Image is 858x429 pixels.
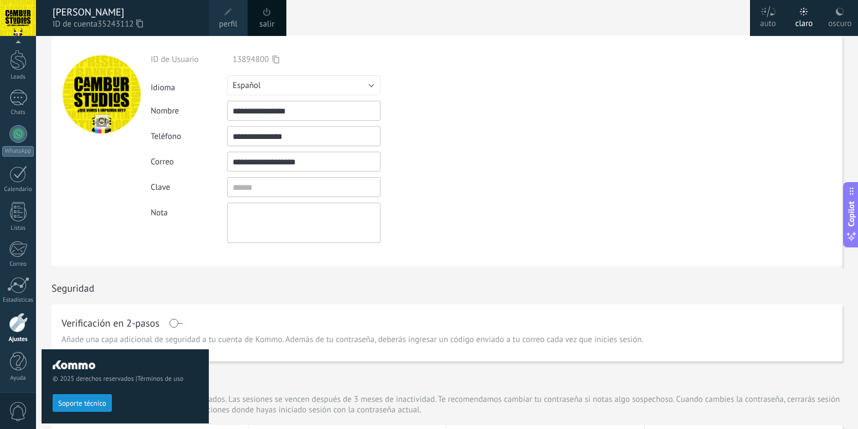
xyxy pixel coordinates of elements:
[53,399,112,407] a: Soporte técnico
[233,80,261,91] span: Español
[760,7,776,36] div: auto
[828,7,851,36] div: oscuro
[2,336,34,343] div: Ajustes
[97,18,143,30] span: 35243112
[2,109,34,116] div: Chats
[137,375,183,383] a: Términos de uso
[61,334,644,345] span: Añade una capa adicional de seguridad a tu cuenta de Kommo. Además de tu contraseña, deberás ingr...
[219,18,237,30] span: perfil
[846,201,857,226] span: Copilot
[259,18,274,30] a: salir
[2,74,34,81] div: Leads
[52,394,842,415] p: Este es un listado de tus dispositivos autorizados. Las sesiones se vencen después de 3 meses de ...
[53,18,198,30] span: ID de cuenta
[58,400,106,407] span: Soporte técnico
[53,6,198,18] div: [PERSON_NAME]
[2,225,34,232] div: Listas
[2,146,34,157] div: WhatsApp
[2,186,34,193] div: Calendario
[2,261,34,268] div: Correo
[2,297,34,304] div: Estadísticas
[795,7,813,36] div: claro
[227,75,381,95] button: Español
[53,394,112,412] button: Soporte técnico
[2,375,34,382] div: Ayuda
[53,375,198,383] span: © 2025 derechos reservados |
[233,54,269,65] span: 13894800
